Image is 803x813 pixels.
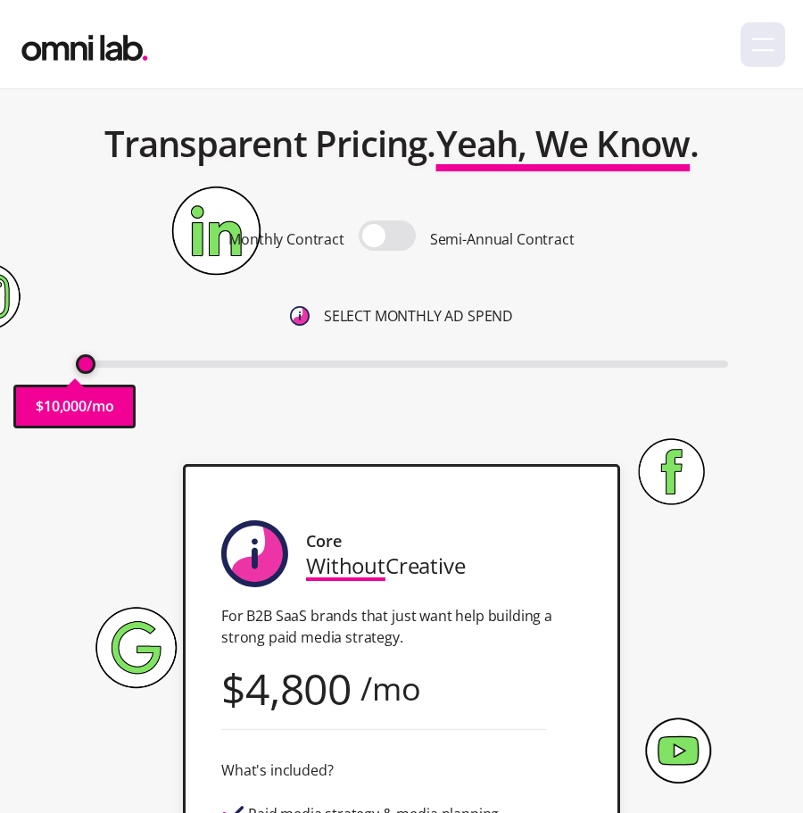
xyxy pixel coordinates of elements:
div: /mo [360,676,421,701]
div: $ [221,676,245,701]
img: 6410812402e99d19b372aa32_omni-nav-info.svg [290,306,310,326]
p: Semi-Annual Contract [430,228,575,252]
p: SELECT MONTHLY AD SPEND [324,304,513,328]
span: Yeah, We Know [436,119,691,168]
p: Monthly Contract [228,228,344,252]
p: /mo [87,394,114,419]
div: What's included? [221,759,333,783]
div: Core [306,529,341,553]
p: $ [36,394,44,419]
div: 4,800 [245,676,352,701]
img: Omni Lab: B2B SaaS Demand Generation Agency [18,22,152,66]
div: menu [741,22,785,67]
iframe: Chat Widget [482,606,803,813]
p: 10,000 [44,394,87,419]
div: Creative [306,553,466,577]
a: home [18,22,152,66]
h2: Transparent Pricing. . [104,112,700,176]
p: For B2B SaaS brands that just want help building a strong paid media strategy. [221,605,582,648]
span: Without [306,551,385,580]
